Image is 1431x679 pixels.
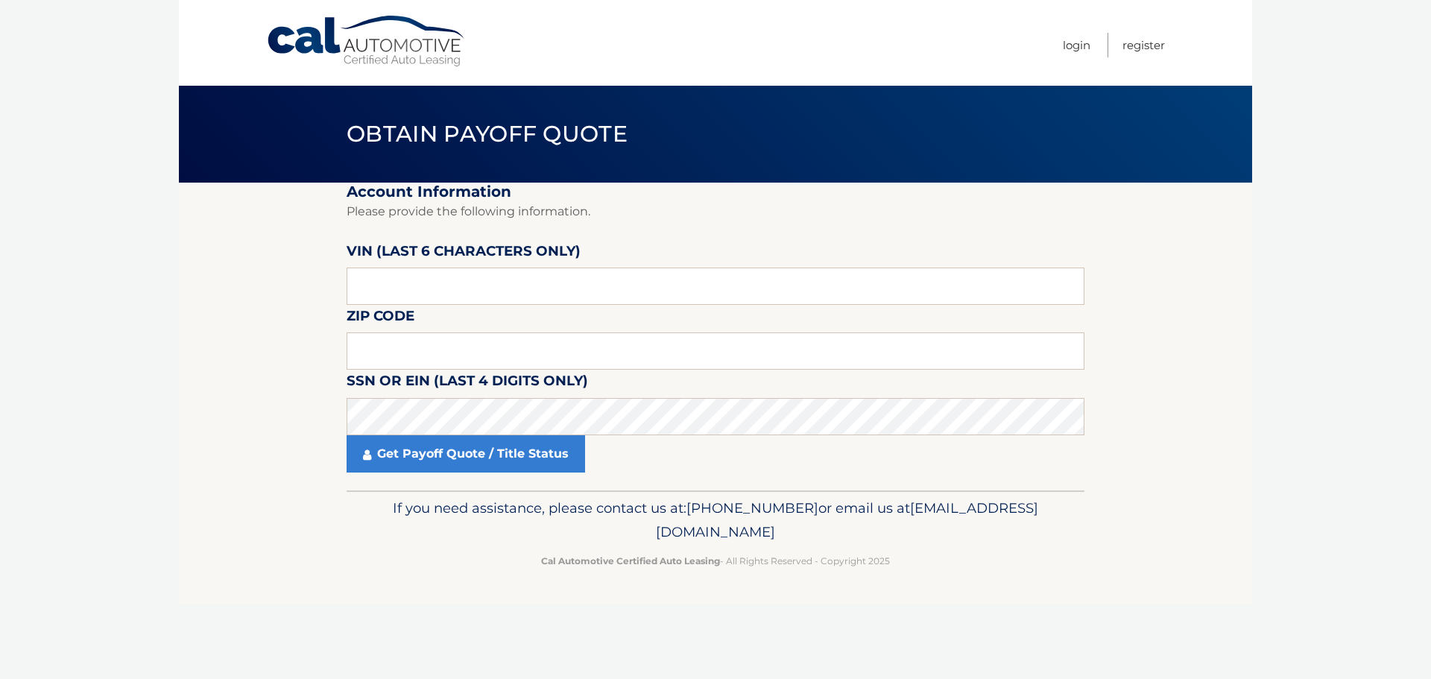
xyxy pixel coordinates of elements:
strong: Cal Automotive Certified Auto Leasing [541,555,720,566]
span: Obtain Payoff Quote [347,120,628,148]
a: Get Payoff Quote / Title Status [347,435,585,473]
label: SSN or EIN (last 4 digits only) [347,370,588,397]
h2: Account Information [347,183,1084,201]
p: Please provide the following information. [347,201,1084,222]
label: Zip Code [347,305,414,332]
a: Cal Automotive [266,15,467,68]
p: If you need assistance, please contact us at: or email us at [356,496,1075,544]
a: Register [1122,33,1165,57]
a: Login [1063,33,1090,57]
p: - All Rights Reserved - Copyright 2025 [356,553,1075,569]
label: VIN (last 6 characters only) [347,240,581,268]
span: [PHONE_NUMBER] [686,499,818,517]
